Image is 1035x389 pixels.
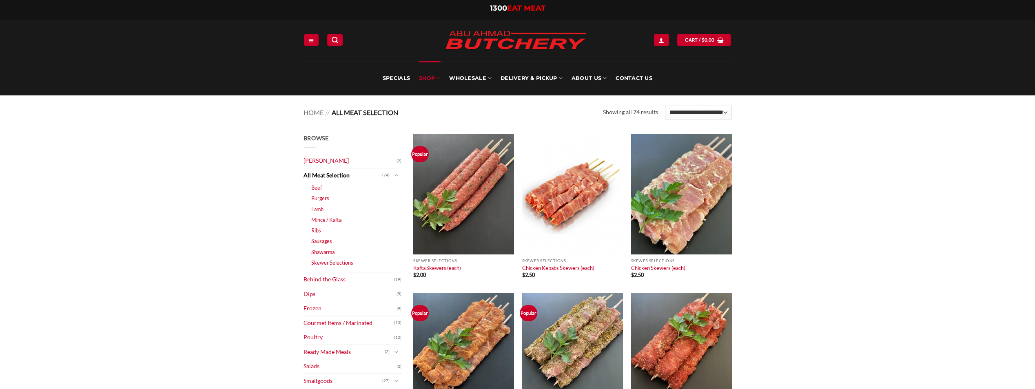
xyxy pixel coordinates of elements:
button: Toggle [392,376,401,385]
a: Search [327,34,343,46]
a: Chicken Kebabs Skewers (each) [522,265,594,271]
a: Behind the Glass [304,272,394,287]
a: Chicken Skewers (each) [631,265,685,271]
a: Ready Made Meals [304,345,385,359]
a: Menu [304,34,319,46]
a: Gourmet Items / Marinated [304,316,394,330]
a: Beef [311,182,322,193]
span: 1300 [490,4,507,13]
a: Ribs [311,225,321,236]
bdi: 0.00 [702,37,715,42]
button: Toggle [392,347,401,356]
a: All Meat Selection [304,168,382,183]
a: Burgers [311,193,329,203]
span: $ [413,272,416,278]
a: Specials [383,61,410,95]
span: // [325,108,330,116]
a: Salads [304,359,397,374]
a: SHOP [419,61,440,95]
a: Mince / Kafta [311,214,341,225]
a: Home [304,108,324,116]
span: $ [631,272,634,278]
a: About Us [572,61,607,95]
a: Wholesale [449,61,492,95]
img: Abu Ahmad Butchery [438,25,593,56]
span: (19) [394,274,401,286]
bdi: 2.50 [631,272,644,278]
a: Delivery & Pickup [501,61,563,95]
button: Toggle [392,171,401,180]
p: Skewer Selections [631,259,732,263]
bdi: 2.00 [413,272,426,278]
span: All Meat Selection [332,108,398,116]
a: Sausages [311,236,332,246]
span: (5) [397,288,401,300]
span: $ [522,272,525,278]
a: View cart [677,34,731,46]
a: [PERSON_NAME] [304,154,397,168]
span: $ [702,36,705,44]
span: (13) [394,317,401,329]
a: 1300EAT MEAT [490,4,545,13]
span: Cart / [685,36,714,44]
img: Chicken Kebabs Skewers [522,134,623,254]
a: Lamb [311,204,324,214]
span: EAT MEAT [507,4,545,13]
a: Dips [304,287,397,301]
bdi: 2.50 [522,272,535,278]
img: Chicken Skewers [631,134,732,254]
a: Smallgoods [304,374,382,388]
p: Skewer Selections [413,259,514,263]
a: Login [654,34,669,46]
span: (27) [382,375,390,387]
select: Shop order [665,106,731,119]
a: Kafta Skewers (each) [413,265,461,271]
a: Contact Us [616,61,652,95]
a: Poultry [304,330,394,345]
span: (9) [397,303,401,315]
a: Skewer Selections [311,257,353,268]
span: (2) [397,360,401,373]
span: Browse [304,135,329,141]
span: (2) [385,346,390,358]
p: Skewer Selections [522,259,623,263]
img: Kafta Skewers [413,134,514,254]
a: Shawarma [311,247,335,257]
span: (74) [382,169,390,181]
span: (2) [397,155,401,167]
a: Frozen [304,301,397,316]
span: (12) [394,332,401,344]
p: Showing all 74 results [603,108,658,117]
